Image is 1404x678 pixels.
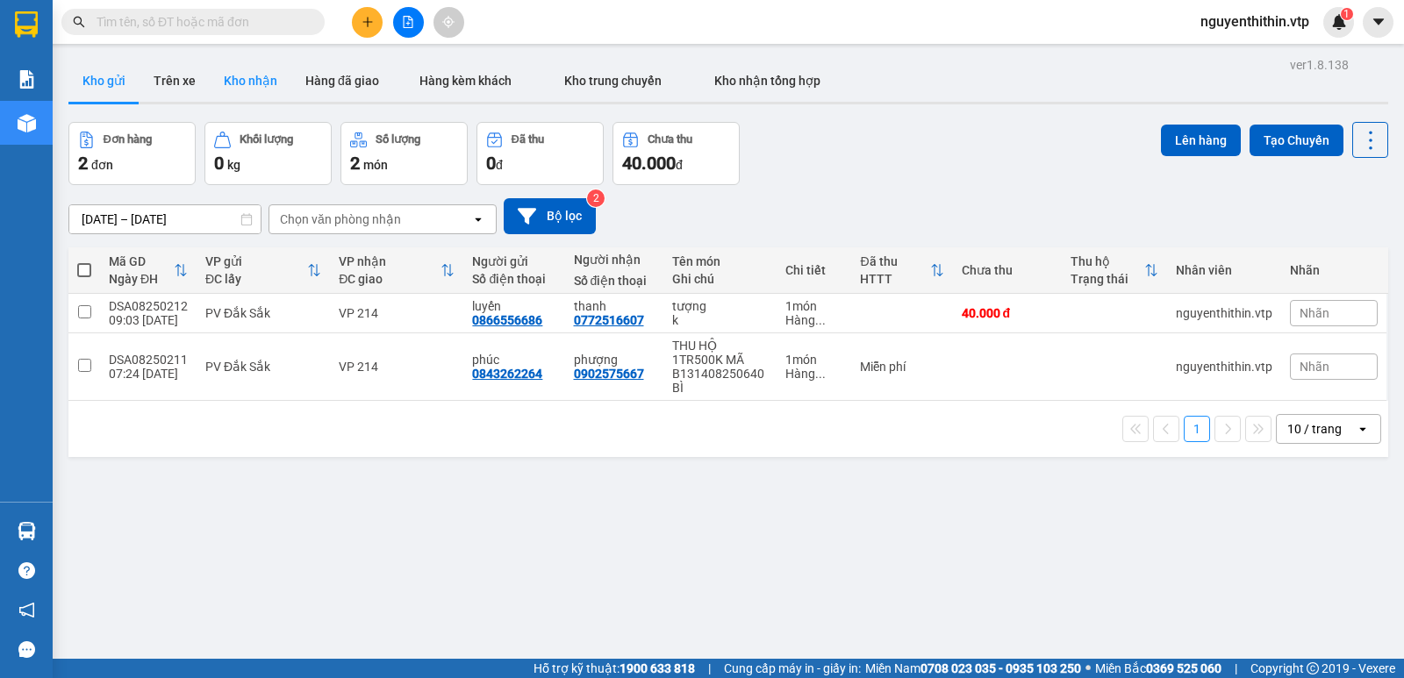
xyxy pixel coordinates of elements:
[433,7,464,38] button: aim
[1341,8,1353,20] sup: 1
[18,39,40,83] img: logo
[46,28,142,94] strong: CÔNG TY TNHH [GEOGRAPHIC_DATA] 214 QL13 - P.26 - Q.BÌNH THẠNH - TP HCM 1900888606
[574,253,655,267] div: Người nhận
[205,360,321,374] div: PV Đắk Sắk
[504,198,596,234] button: Bộ lọc
[214,153,224,174] span: 0
[1307,662,1319,674] span: copyright
[291,60,393,102] button: Hàng đã giao
[1356,422,1370,436] svg: open
[1062,247,1167,294] th: Toggle SortBy
[574,313,644,327] div: 0772516607
[1146,661,1221,675] strong: 0369 525 060
[204,122,332,185] button: Khối lượng0kg
[362,16,374,28] span: plus
[672,254,768,268] div: Tên món
[176,123,204,132] span: VP 214
[350,153,360,174] span: 2
[1371,14,1386,30] span: caret-down
[1176,360,1272,374] div: nguyenthithin.vtp
[109,299,188,313] div: DSA08250212
[15,11,38,38] img: logo-vxr
[1287,420,1342,438] div: 10 / trang
[962,306,1053,320] div: 40.000 đ
[472,367,542,381] div: 0843262264
[1363,7,1393,38] button: caret-down
[815,313,826,327] span: ...
[18,70,36,89] img: solution-icon
[785,299,842,313] div: 1 món
[168,66,247,79] span: DSA08250212
[472,313,542,327] div: 0866556686
[672,313,768,327] div: k
[962,263,1053,277] div: Chưa thu
[18,114,36,132] img: warehouse-icon
[339,306,455,320] div: VP 214
[564,74,662,88] span: Kho trung chuyển
[73,16,85,28] span: search
[574,299,655,313] div: thanh
[419,74,512,88] span: Hàng kèm khách
[18,522,36,540] img: warehouse-icon
[472,299,555,313] div: luyến
[920,661,1081,675] strong: 0708 023 035 - 0935 103 250
[648,133,692,146] div: Chưa thu
[402,16,414,28] span: file-add
[1085,665,1091,672] span: ⚪️
[330,247,463,294] th: Toggle SortBy
[1235,659,1237,678] span: |
[472,272,555,286] div: Số điện thoại
[134,122,162,147] span: Nơi nhận:
[534,659,695,678] span: Hỗ trợ kỹ thuật:
[442,16,455,28] span: aim
[587,189,605,207] sup: 2
[622,153,676,174] span: 40.000
[240,133,293,146] div: Khối lượng
[1290,55,1349,75] div: ver 1.8.138
[69,205,261,233] input: Select a date range.
[472,254,555,268] div: Người gửi
[574,274,655,288] div: Số điện thoại
[205,306,321,320] div: PV Đắk Sắk
[100,247,197,294] th: Toggle SortBy
[472,353,555,367] div: phúc
[109,367,188,381] div: 07:24 [DATE]
[1290,263,1378,277] div: Nhãn
[1250,125,1343,156] button: Tạo Chuyến
[1331,14,1347,30] img: icon-new-feature
[476,122,604,185] button: Đã thu0đ
[18,562,35,579] span: question-circle
[18,122,36,147] span: Nơi gửi:
[672,272,768,286] div: Ghi chú
[676,158,683,172] span: đ
[1071,254,1144,268] div: Thu hộ
[205,254,307,268] div: VP gửi
[486,153,496,174] span: 0
[18,641,35,658] span: message
[97,12,304,32] input: Tìm tên, số ĐT hoặc mã đơn
[352,7,383,38] button: plus
[18,602,35,618] span: notification
[860,272,929,286] div: HTTT
[860,254,929,268] div: Đã thu
[714,74,820,88] span: Kho nhận tổng hợp
[851,247,952,294] th: Toggle SortBy
[612,122,740,185] button: Chưa thu40.000đ
[865,659,1081,678] span: Miền Nam
[496,158,503,172] span: đ
[1176,306,1272,320] div: nguyenthithin.vtp
[1071,272,1144,286] div: Trạng thái
[724,659,861,678] span: Cung cấp máy in - giấy in:
[210,60,291,102] button: Kho nhận
[227,158,240,172] span: kg
[1161,125,1241,156] button: Lên hàng
[68,122,196,185] button: Đơn hàng2đơn
[78,153,88,174] span: 2
[1095,659,1221,678] span: Miền Bắc
[205,272,307,286] div: ĐC lấy
[109,313,188,327] div: 09:03 [DATE]
[512,133,544,146] div: Đã thu
[785,353,842,367] div: 1 món
[339,360,455,374] div: VP 214
[197,247,330,294] th: Toggle SortBy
